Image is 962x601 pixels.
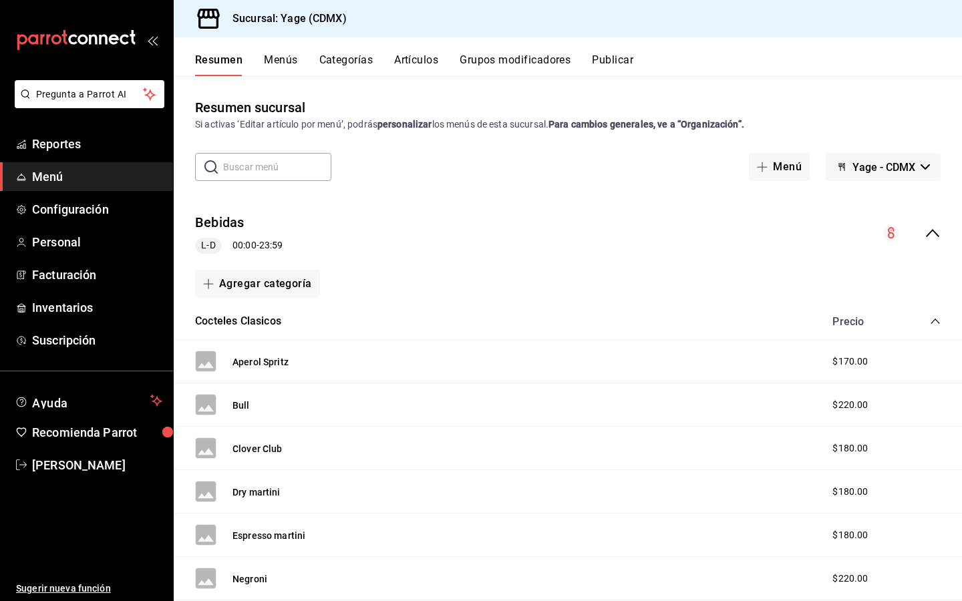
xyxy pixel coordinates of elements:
strong: personalizar [377,119,432,130]
span: $170.00 [832,355,868,369]
div: 00:00 - 23:59 [195,238,283,254]
input: Buscar menú [223,154,331,180]
button: Bull [232,399,250,412]
button: Negroni [232,572,267,586]
button: Cocteles Clasicos [195,314,281,329]
span: Personal [32,233,162,251]
a: Pregunta a Parrot AI [9,97,164,111]
span: Facturación [32,266,162,284]
button: Menús [264,53,297,76]
button: Espresso martini [232,529,305,542]
span: Ayuda [32,393,145,409]
button: Menú [749,153,810,181]
button: Agregar categoría [195,270,320,298]
span: [PERSON_NAME] [32,456,162,474]
button: Publicar [592,53,633,76]
div: navigation tabs [195,53,962,76]
button: collapse-category-row [930,316,941,327]
span: Pregunta a Parrot AI [36,87,144,102]
span: $180.00 [832,485,868,499]
button: Categorías [319,53,373,76]
button: Pregunta a Parrot AI [15,80,164,108]
span: $220.00 [832,398,868,412]
div: Precio [819,315,905,328]
button: open_drawer_menu [147,35,158,45]
div: Si activas ‘Editar artículo por menú’, podrás los menús de esta sucursal. [195,118,941,132]
span: Sugerir nueva función [16,582,162,596]
button: Clover Club [232,442,283,455]
button: Yage - CDMX [826,153,941,181]
span: Suscripción [32,331,162,349]
span: Reportes [32,135,162,153]
div: collapse-menu-row [174,202,962,264]
span: $180.00 [832,441,868,455]
span: Inventarios [32,298,162,317]
span: L-D [196,238,220,252]
button: Resumen [195,53,243,76]
button: Aperol Spritz [232,355,289,369]
h3: Sucursal: Yage (CDMX) [222,11,347,27]
span: $180.00 [832,528,868,542]
span: Yage - CDMX [852,161,915,174]
button: Bebidas [195,213,245,232]
strong: Para cambios generales, ve a “Organización”. [548,119,744,130]
span: $220.00 [832,572,868,586]
span: Configuración [32,200,162,218]
button: Grupos modificadores [460,53,571,76]
button: Dry martini [232,485,281,499]
span: Recomienda Parrot [32,423,162,441]
span: Menú [32,168,162,186]
button: Artículos [394,53,438,76]
div: Resumen sucursal [195,97,305,118]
